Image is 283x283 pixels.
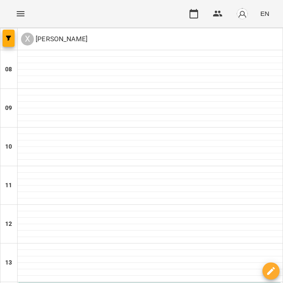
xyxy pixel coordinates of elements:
h6: 12 [5,219,12,229]
span: EN [260,9,269,18]
h6: 11 [5,181,12,190]
h6: 09 [5,103,12,113]
p: [PERSON_NAME] [34,34,87,44]
a: Х [PERSON_NAME] [21,33,87,46]
button: Menu [10,3,31,24]
div: Христина Шурін [21,33,87,46]
h6: 13 [5,258,12,268]
h6: 08 [5,65,12,74]
img: avatar_s.png [236,8,248,20]
div: Х [21,33,34,46]
button: EN [257,6,273,21]
h6: 10 [5,142,12,152]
